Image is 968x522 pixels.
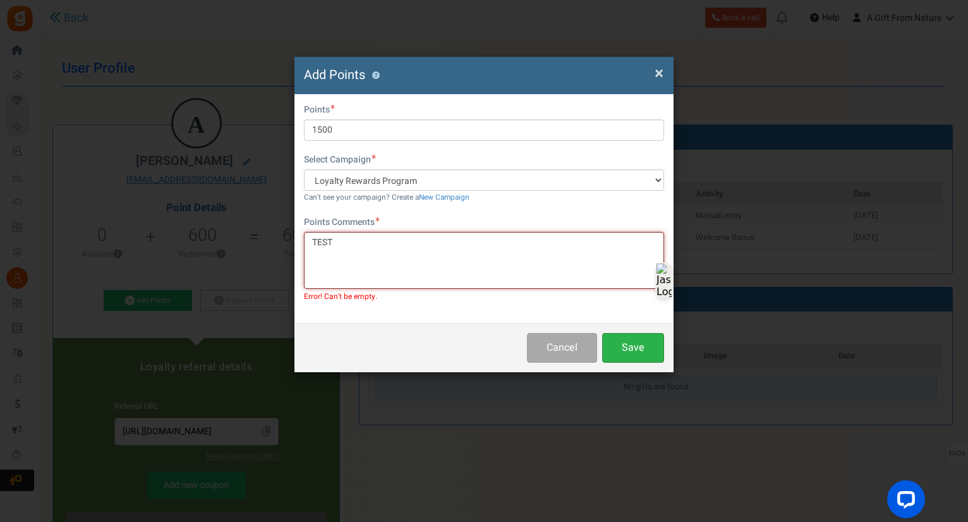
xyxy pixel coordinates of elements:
button: Cancel [527,333,597,363]
label: Select Campaign [304,154,376,166]
label: Points [304,104,335,116]
span: Error! Can't be empty. [304,292,664,301]
small: Can't see your campaign? Create a [304,192,469,203]
label: Points Comments [304,216,380,229]
span: Add Points [304,66,365,84]
a: New Campaign [419,192,469,203]
button: Save [602,333,664,363]
button: ? [372,71,380,80]
span: × [655,61,663,85]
